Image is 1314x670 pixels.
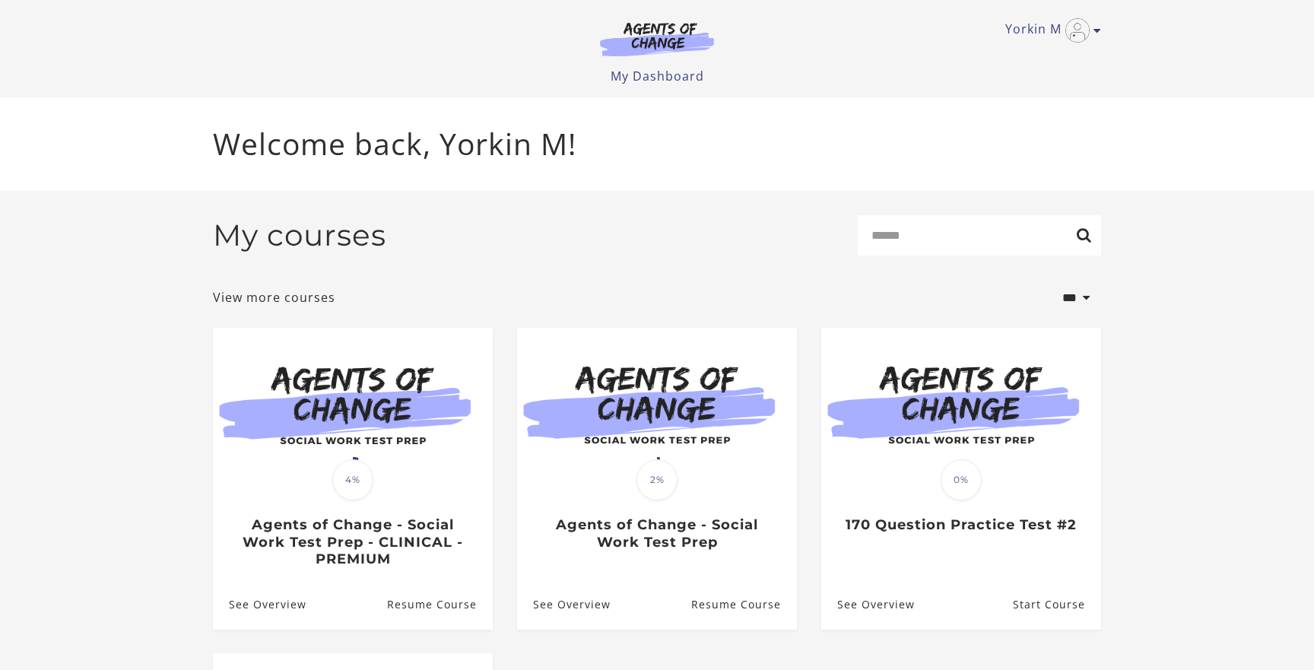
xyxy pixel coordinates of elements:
[387,580,493,629] a: Agents of Change - Social Work Test Prep - CLINICAL - PREMIUM: Resume Course
[213,580,306,629] a: Agents of Change - Social Work Test Prep - CLINICAL - PREMIUM: See Overview
[837,516,1084,534] h3: 170 Question Practice Test #2
[941,459,982,500] span: 0%
[229,516,476,568] h3: Agents of Change - Social Work Test Prep - CLINICAL - PREMIUM
[213,218,386,253] h2: My courses
[636,459,678,500] span: 2%
[821,580,915,629] a: 170 Question Practice Test #2: See Overview
[213,288,335,306] a: View more courses
[584,21,730,56] img: Agents of Change Logo
[611,68,704,84] a: My Dashboard
[332,459,373,500] span: 4%
[691,580,797,629] a: Agents of Change - Social Work Test Prep: Resume Course
[533,516,780,551] h3: Agents of Change - Social Work Test Prep
[213,122,1101,167] p: Welcome back, Yorkin M!
[517,580,611,629] a: Agents of Change - Social Work Test Prep: See Overview
[1005,18,1093,43] a: Toggle menu
[1013,580,1101,629] a: 170 Question Practice Test #2: Resume Course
